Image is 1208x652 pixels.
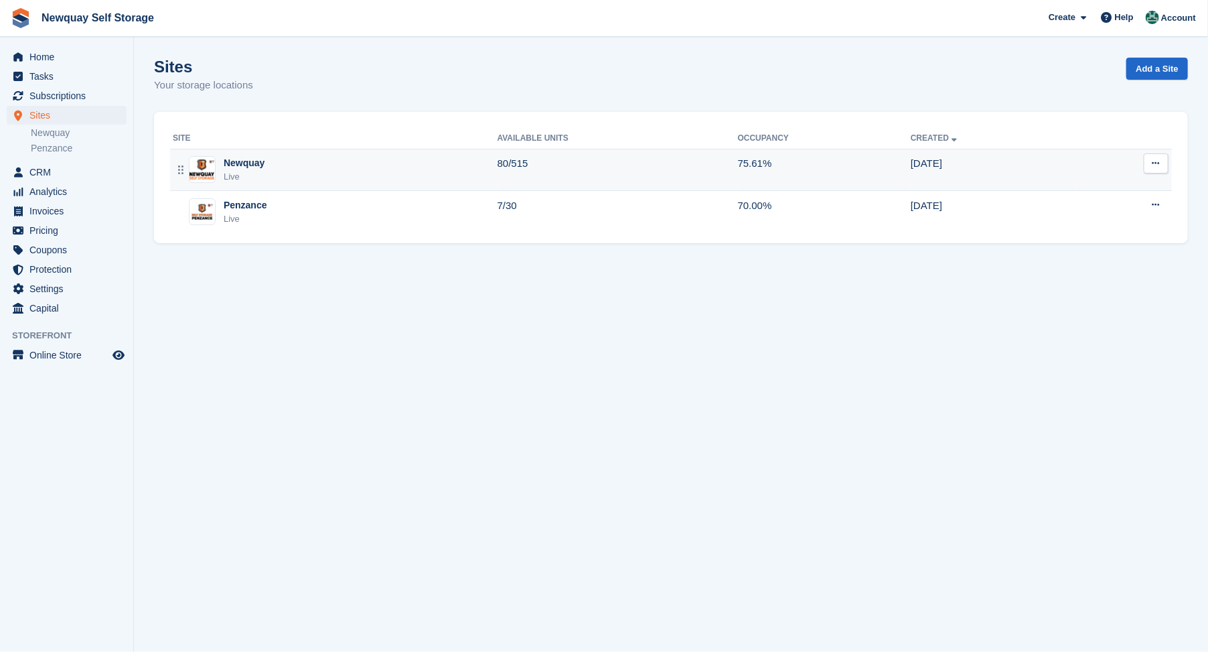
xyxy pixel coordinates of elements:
a: Add a Site [1126,58,1188,80]
span: Home [29,48,110,66]
span: Settings [29,279,110,298]
span: Analytics [29,182,110,201]
div: Newquay [224,156,265,170]
span: Tasks [29,67,110,86]
span: Coupons [29,241,110,259]
a: Newquay Self Storage [36,7,159,29]
a: menu [7,260,127,279]
td: 75.61% [738,149,911,191]
td: 80/515 [498,149,738,191]
p: Your storage locations [154,78,253,93]
span: Account [1161,11,1196,25]
th: Site [170,128,498,149]
div: Live [224,212,267,226]
a: menu [7,279,127,298]
span: Storefront [12,329,133,342]
a: menu [7,241,127,259]
span: Invoices [29,202,110,220]
span: Sites [29,106,110,125]
span: Protection [29,260,110,279]
td: 7/30 [498,191,738,233]
h1: Sites [154,58,253,76]
span: Create [1049,11,1075,24]
th: Occupancy [738,128,911,149]
a: Created [911,133,960,143]
a: menu [7,202,127,220]
span: Help [1115,11,1134,24]
a: Newquay [31,127,127,139]
a: menu [7,86,127,105]
a: menu [7,221,127,240]
img: stora-icon-8386f47178a22dfd0bd8f6a31ec36ba5ce8667c1dd55bd0f319d3a0aa187defe.svg [11,8,31,28]
div: Penzance [224,198,267,212]
img: Image of Penzance site [190,202,215,222]
a: menu [7,346,127,365]
th: Available Units [498,128,738,149]
td: [DATE] [911,149,1076,191]
span: Online Store [29,346,110,365]
a: menu [7,299,127,318]
span: Capital [29,299,110,318]
img: Image of Newquay site [190,159,215,179]
a: menu [7,67,127,86]
a: Penzance [31,142,127,155]
div: Live [224,170,265,184]
a: Preview store [110,347,127,363]
span: Subscriptions [29,86,110,105]
img: JON [1146,11,1159,24]
a: menu [7,182,127,201]
a: menu [7,163,127,182]
span: Pricing [29,221,110,240]
a: menu [7,106,127,125]
td: [DATE] [911,191,1076,233]
a: menu [7,48,127,66]
td: 70.00% [738,191,911,233]
span: CRM [29,163,110,182]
